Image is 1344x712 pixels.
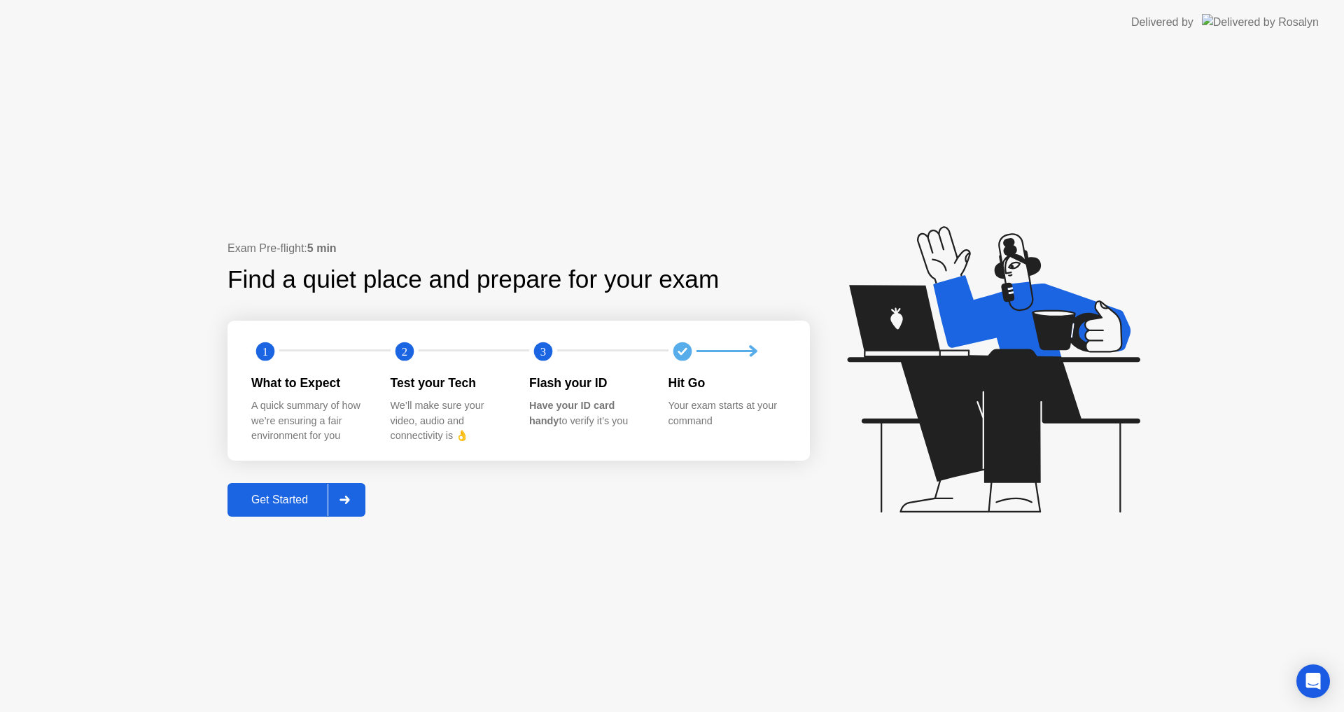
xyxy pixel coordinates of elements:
button: Get Started [227,483,365,517]
div: A quick summary of how we’re ensuring a fair environment for you [251,398,368,444]
div: Hit Go [668,374,785,392]
div: Test your Tech [391,374,507,392]
div: Delivered by [1131,14,1193,31]
div: Get Started [232,494,328,506]
b: Have your ID card handy [529,400,615,426]
b: 5 min [307,242,337,254]
div: Flash your ID [529,374,646,392]
div: Open Intercom Messenger [1296,664,1330,698]
div: Find a quiet place and prepare for your exam [227,261,721,298]
div: to verify it’s you [529,398,646,428]
text: 3 [540,344,546,358]
div: Exam Pre-flight: [227,240,810,257]
text: 2 [401,344,407,358]
div: We’ll make sure your video, audio and connectivity is 👌 [391,398,507,444]
div: What to Expect [251,374,368,392]
img: Delivered by Rosalyn [1202,14,1319,30]
text: 1 [262,344,268,358]
div: Your exam starts at your command [668,398,785,428]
